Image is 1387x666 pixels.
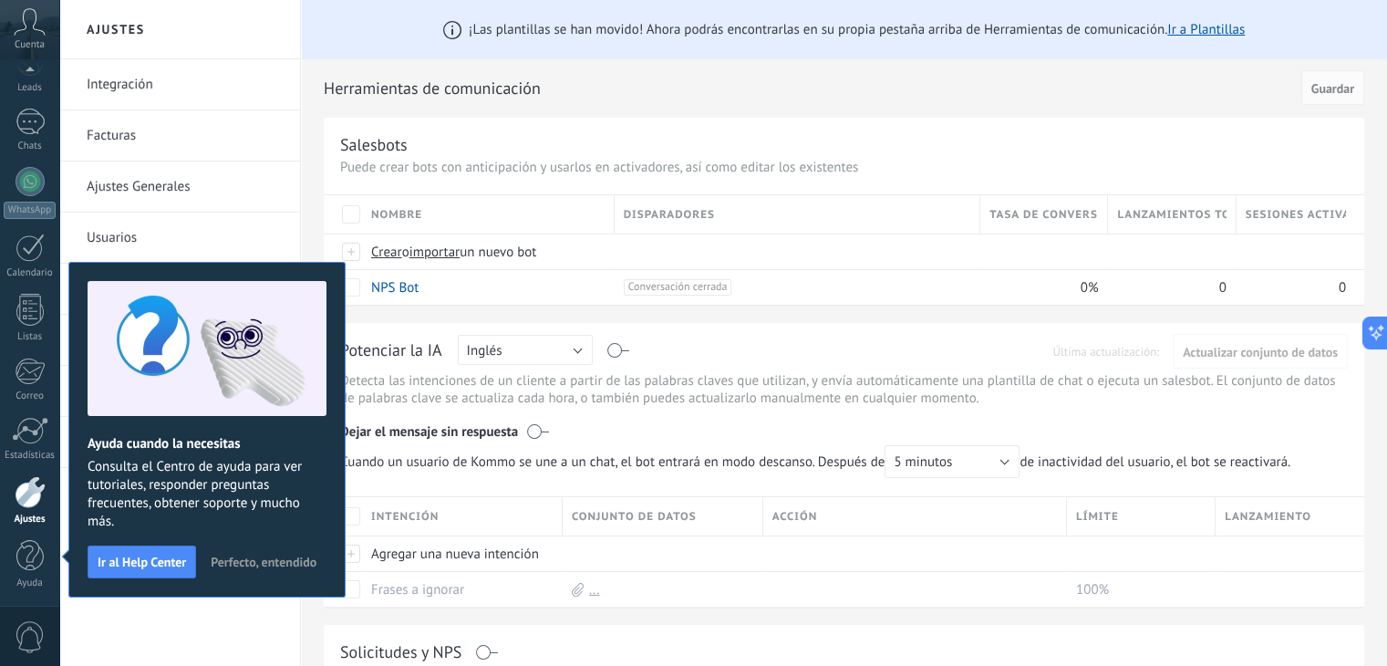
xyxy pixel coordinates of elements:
div: Listas [4,331,57,343]
span: Nombre [371,206,422,224]
a: NPS Bot [371,279,419,297]
span: un nuevo bot [460,244,536,261]
div: Ayuda [4,578,57,589]
span: Límite [1076,508,1119,526]
span: Conjunto de datos [572,508,697,526]
h2: Herramientas de comunicación [324,70,1295,107]
span: Crear [371,244,402,261]
span: Consulta el Centro de ayuda para ver tutoriales, responder preguntas frecuentes, obtener soporte ... [88,458,326,531]
div: Agregar una nueva intención [362,536,554,571]
h2: Ayuda cuando la necesitas [88,435,326,453]
span: Lanzamiento [1225,508,1311,526]
a: Usuarios [87,213,282,264]
span: Conversación cerrada [624,279,732,296]
div: 0 [1237,270,1346,305]
span: Guardar [1311,82,1354,95]
span: de inactividad del usuario, el bot se reactivará. [340,445,1300,478]
span: Lanzamientos totales [1117,206,1226,224]
span: 5 minutos [894,453,952,471]
button: Perfecto, entendido [202,548,325,576]
span: o [402,244,409,261]
span: importar [409,244,461,261]
div: Solicitudes y NPS [340,641,461,662]
li: Usuarios [59,213,300,264]
span: Cuenta [15,39,45,51]
p: Puede crear bots con anticipación y usarlos en activadores, así como editar los existentes [340,159,1348,176]
span: Intención [371,508,439,526]
div: 100% [1067,572,1206,607]
span: Disparadores [624,206,715,224]
a: ... [589,581,600,598]
a: Ajustes Generales [87,161,282,213]
div: Ajustes [4,514,57,526]
span: 100% [1076,581,1109,598]
span: Acción [772,508,818,526]
button: Guardar [1301,70,1364,105]
button: 5 minutos [885,445,1020,478]
li: Ajustes Generales [59,161,300,213]
a: Facturas [87,110,282,161]
li: Integración [59,59,300,110]
div: 0% [980,270,1099,305]
li: Facturas [59,110,300,161]
div: 0 [1108,270,1227,305]
div: Salesbots [340,134,408,155]
span: ¡Las plantillas se han movido! Ahora podrás encontrarlas en su propia pestaña arriba de Herramien... [469,21,1245,38]
div: Estadísticas [4,450,57,462]
span: Tasa de conversión [989,206,1098,224]
span: 0 [1218,279,1226,297]
a: Frases a ignorar [371,581,464,598]
div: Chats [4,140,57,152]
button: Ir al Help Center [88,546,196,578]
p: Detecta las intenciones de un cliente a partir de las palabras claves que utilizan, y envía autom... [340,372,1348,407]
span: Perfecto, entendido [211,556,316,568]
div: Potenciar la IA [340,339,442,363]
button: Inglés [458,335,593,365]
a: Integración [87,59,282,110]
div: WhatsApp [4,202,56,219]
span: Inglés [467,342,502,359]
span: 0% [1081,279,1099,297]
span: Ir al Help Center [98,556,186,568]
div: Dejar el mensaje sin respuesta [340,411,1348,445]
div: Calendario [4,267,57,279]
span: Sesiones activas [1246,206,1346,224]
span: Cuando un usuario de Kommo se une a un chat, el bot entrará en modo descanso. Después de [340,445,1020,478]
div: Correo [4,390,57,402]
div: Leads [4,82,57,94]
span: 0 [1339,279,1346,297]
a: Ir a Plantillas [1167,21,1245,38]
